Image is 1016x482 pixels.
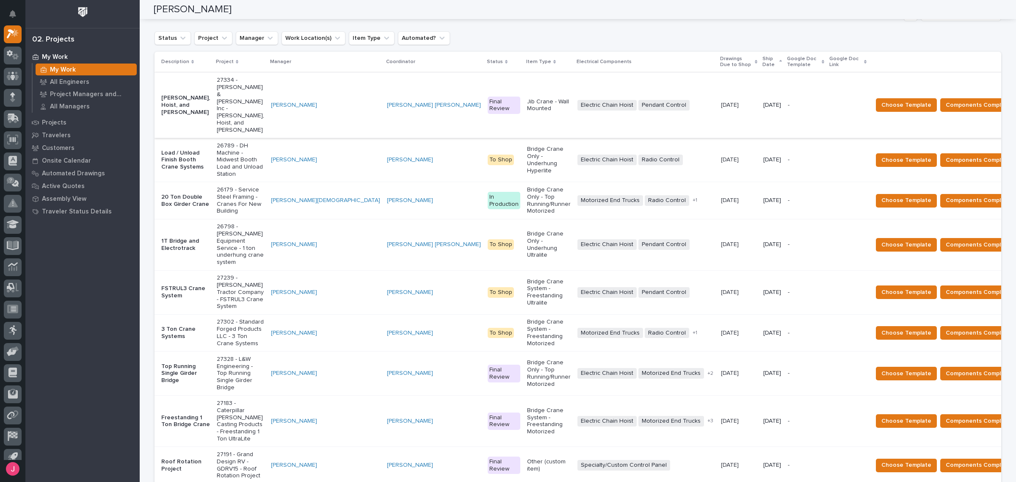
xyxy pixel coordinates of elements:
[42,157,91,165] p: Onsite Calendar
[707,371,713,376] span: + 2
[216,57,234,66] p: Project
[387,462,433,469] a: [PERSON_NAME]
[217,186,264,215] p: 26179 - Service Steel Framing - Cranes For New Building
[638,287,690,298] span: Pendant Control
[876,194,937,208] button: Choose Template
[638,416,704,427] span: Motorized End Trucks
[527,146,571,174] p: Bridge Crane Only - Underhung Hyperlite
[42,208,112,216] p: Traveler Status Details
[42,170,105,177] p: Automated Drawings
[788,102,823,109] p: -
[693,198,697,203] span: + 1
[217,356,264,391] p: 27328 - L&W Engineering - Top Running Single Girder Bridge
[638,239,690,250] span: Pendant Control
[577,195,643,206] span: Motorized End Trucks
[721,195,740,204] p: [DATE]
[25,50,140,63] a: My Work
[42,144,75,152] p: Customers
[763,418,781,425] p: [DATE]
[721,100,740,109] p: [DATE]
[161,414,210,429] p: Freestanding 1 Ton Bridge Crane
[788,370,823,377] p: -
[763,102,781,109] p: [DATE]
[763,197,781,204] p: [DATE]
[946,195,1011,205] span: Components Complete
[161,326,210,340] p: 3 Ton Crane Systems
[527,230,571,259] p: Bridge Crane Only - Underhung Ultralite
[946,155,1011,165] span: Components Complete
[763,241,781,248] p: [DATE]
[236,31,278,45] button: Manager
[271,418,317,425] a: [PERSON_NAME]
[488,155,514,165] div: To Shop
[11,10,22,24] div: Notifications
[161,150,210,171] p: Load / Unload Finish Booth Crane Systems
[946,328,1011,338] span: Components Complete
[763,330,781,337] p: [DATE]
[50,78,89,86] p: All Engineers
[645,195,689,206] span: Radio Control
[387,156,433,163] a: [PERSON_NAME]
[645,328,689,338] span: Radio Control
[577,287,637,298] span: Electric Chain Hoist
[271,102,317,109] a: [PERSON_NAME]
[398,31,450,45] button: Automated?
[788,156,823,163] p: -
[577,100,637,111] span: Electric Chain Hoist
[154,3,232,16] h2: [PERSON_NAME]
[161,238,210,252] p: 1T Bridge and Electrotrack
[488,328,514,338] div: To Shop
[155,31,191,45] button: Status
[161,285,210,299] p: FSTRUL3 Crane System
[387,102,481,109] a: [PERSON_NAME] [PERSON_NAME]
[788,241,823,248] p: -
[217,451,264,479] p: 27191 - Grand Design RV - GDRV15 - Roof Rotation Project
[787,54,820,70] p: Google Doc Template
[577,416,637,427] span: Electric Chain Hoist
[577,57,632,66] p: Electrical Components
[25,129,140,141] a: Travelers
[577,328,643,338] span: Motorized End Trucks
[527,407,571,435] p: Bridge Crane System - Freestanding Motorized
[721,155,740,163] p: [DATE]
[721,460,740,469] p: [DATE]
[488,287,514,298] div: To Shop
[488,365,520,382] div: Final Review
[271,462,317,469] a: [PERSON_NAME]
[33,88,140,100] a: Project Managers and Engineers
[829,54,862,70] p: Google Doc Link
[194,31,232,45] button: Project
[161,57,189,66] p: Description
[488,457,520,474] div: Final Review
[527,458,571,473] p: Other (custom item)
[25,141,140,154] a: Customers
[788,418,823,425] p: -
[946,416,1011,426] span: Components Complete
[42,53,68,61] p: My Work
[161,94,210,116] p: [PERSON_NAME], Hoist, and [PERSON_NAME]
[386,57,415,66] p: Coordinator
[721,287,740,296] p: [DATE]
[876,98,937,112] button: Choose Template
[638,368,704,379] span: Motorized End Trucks
[876,459,937,472] button: Choose Template
[788,197,823,204] p: -
[788,289,823,296] p: -
[25,180,140,192] a: Active Quotes
[707,418,713,424] span: + 3
[50,91,133,98] p: Project Managers and Engineers
[25,154,140,167] a: Onsite Calendar
[946,368,1011,379] span: Components Complete
[527,186,571,215] p: Bridge Crane Only - Top Running/Runner Motorized
[42,195,86,203] p: Assembly View
[876,367,937,380] button: Choose Template
[788,330,823,337] p: -
[881,195,931,205] span: Choose Template
[387,330,433,337] a: [PERSON_NAME]
[577,155,637,165] span: Electric Chain Hoist
[763,289,781,296] p: [DATE]
[946,287,1011,297] span: Components Complete
[946,100,1011,110] span: Components Complete
[161,458,210,473] p: Roof Rotation Project
[577,368,637,379] span: Electric Chain Hoist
